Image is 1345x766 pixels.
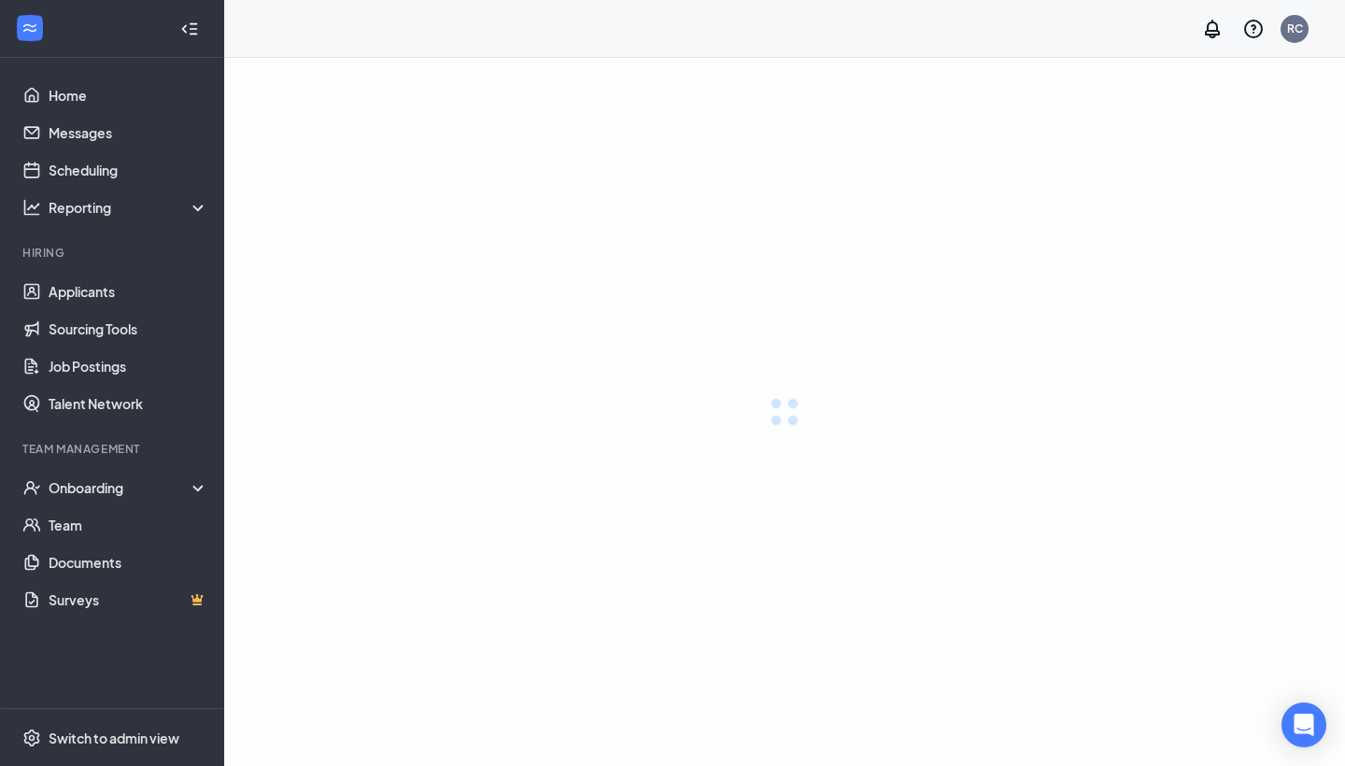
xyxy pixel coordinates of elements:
div: Hiring [22,245,205,261]
svg: QuestionInfo [1242,18,1265,40]
div: Open Intercom Messenger [1281,702,1326,747]
a: Applicants [49,273,208,310]
div: Onboarding [49,478,209,497]
a: Documents [49,544,208,581]
a: Talent Network [49,385,208,422]
div: Team Management [22,441,205,457]
a: SurveysCrown [49,581,208,618]
a: Messages [49,114,208,151]
svg: Analysis [22,198,41,217]
a: Scheduling [49,151,208,189]
svg: Settings [22,729,41,747]
svg: WorkstreamLogo [21,19,39,37]
svg: Collapse [180,20,199,38]
svg: Notifications [1201,18,1224,40]
a: Team [49,506,208,544]
svg: UserCheck [22,478,41,497]
div: Reporting [49,198,209,217]
a: Sourcing Tools [49,310,208,348]
div: RC [1287,21,1303,36]
a: Home [49,77,208,114]
div: Switch to admin view [49,729,179,747]
a: Job Postings [49,348,208,385]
